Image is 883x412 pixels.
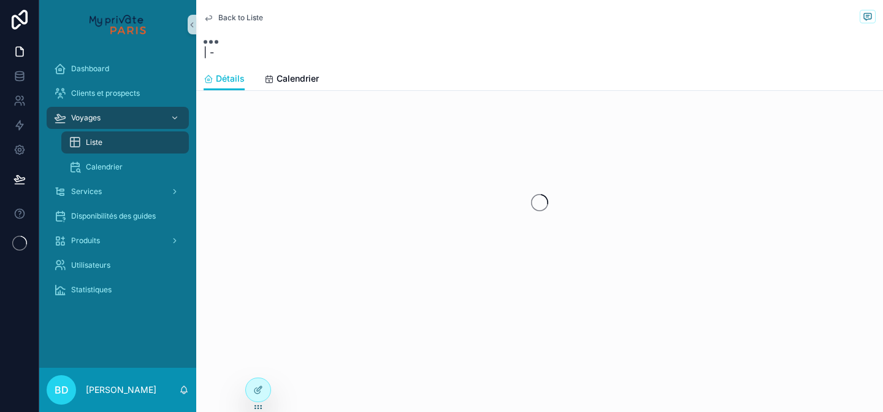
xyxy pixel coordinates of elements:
[71,88,140,98] span: Clients et prospects
[86,384,156,396] p: [PERSON_NAME]
[47,230,189,252] a: Produits
[277,72,319,85] span: Calendrier
[47,254,189,276] a: Utilisateurs
[86,138,102,147] span: Liste
[218,13,263,23] span: Back to Liste
[71,260,110,270] span: Utilisateurs
[47,82,189,104] a: Clients et prospects
[71,187,102,196] span: Services
[86,162,123,172] span: Calendrier
[47,279,189,301] a: Statistiques
[71,211,156,221] span: Disponibilités des guides
[47,107,189,129] a: Voyages
[204,13,263,23] a: Back to Liste
[47,205,189,227] a: Disponibilités des guides
[47,181,189,203] a: Services
[71,64,109,74] span: Dashboard
[71,236,100,246] span: Produits
[71,113,101,123] span: Voyages
[61,156,189,178] a: Calendrier
[39,49,196,317] div: scrollable content
[204,68,245,91] a: Détails
[71,285,112,295] span: Statistiques
[47,58,189,80] a: Dashboard
[264,68,319,92] a: Calendrier
[55,383,69,397] span: BD
[204,45,218,60] span: | -
[61,131,189,154] a: Liste
[90,15,145,34] img: App logo
[216,72,245,85] span: Détails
